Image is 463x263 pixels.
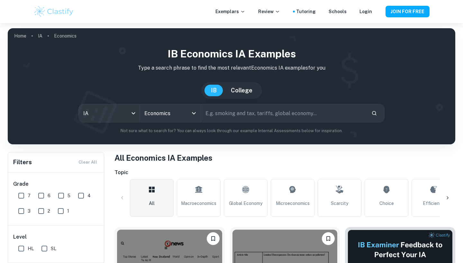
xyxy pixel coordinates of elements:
[369,108,380,119] button: Search
[322,232,335,245] button: Please log in to bookmark exemplars
[329,8,347,15] a: Schools
[67,208,69,215] span: 1
[114,152,455,164] h1: All Economics IA Examples
[8,28,455,144] img: profile cover
[48,208,50,215] span: 2
[13,180,99,188] h6: Grade
[68,192,70,199] span: 5
[13,64,450,72] p: Type a search phrase to find the most relevant Economics IA examples for you
[28,245,34,252] span: HL
[201,104,366,122] input: E.g. smoking and tax, tariffs, global economy...
[204,85,223,96] button: IB
[13,46,450,62] h1: IB Economics IA examples
[207,232,220,245] button: Please log in to bookmark exemplars
[423,200,444,207] span: Efficiency
[229,200,262,207] span: Global Economy
[13,128,450,134] p: Not sure what to search for? You can always look through our example Internal Assessments below f...
[38,31,42,40] a: IA
[13,233,99,241] h6: Level
[359,8,372,15] a: Login
[48,192,50,199] span: 6
[114,169,455,176] h6: Topic
[377,10,380,13] button: Help and Feedback
[79,104,140,122] div: IA
[331,200,348,207] span: Scarcity
[386,6,430,17] button: JOIN FOR FREE
[224,85,259,96] button: College
[181,200,216,207] span: Macroeconomics
[51,245,56,252] span: SL
[276,200,310,207] span: Microeconomics
[149,200,155,207] span: All
[296,8,316,15] a: Tutoring
[28,208,31,215] span: 3
[189,109,198,118] button: Open
[28,192,31,199] span: 7
[33,5,74,18] img: Clastify logo
[13,158,32,167] h6: Filters
[14,31,26,40] a: Home
[215,8,245,15] p: Exemplars
[87,192,91,199] span: 4
[54,32,77,39] p: Economics
[258,8,280,15] p: Review
[379,200,394,207] span: Choice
